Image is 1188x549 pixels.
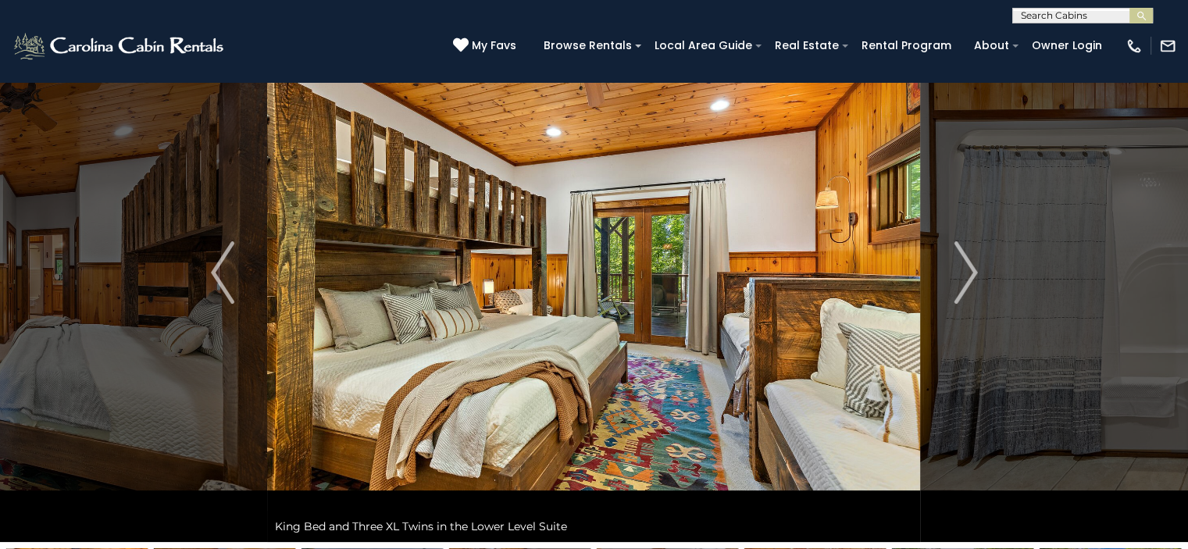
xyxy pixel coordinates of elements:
[954,241,977,304] img: arrow
[854,34,959,58] a: Rental Program
[1159,37,1176,55] img: mail-regular-white.png
[1024,34,1110,58] a: Owner Login
[767,34,847,58] a: Real Estate
[267,511,920,542] div: King Bed and Three XL Twins in the Lower Level Suite
[178,3,268,542] button: Previous
[647,34,760,58] a: Local Area Guide
[453,37,520,55] a: My Favs
[966,34,1017,58] a: About
[211,241,234,304] img: arrow
[1126,37,1143,55] img: phone-regular-white.png
[536,34,640,58] a: Browse Rentals
[472,37,516,54] span: My Favs
[921,3,1011,542] button: Next
[12,30,228,62] img: White-1-2.png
